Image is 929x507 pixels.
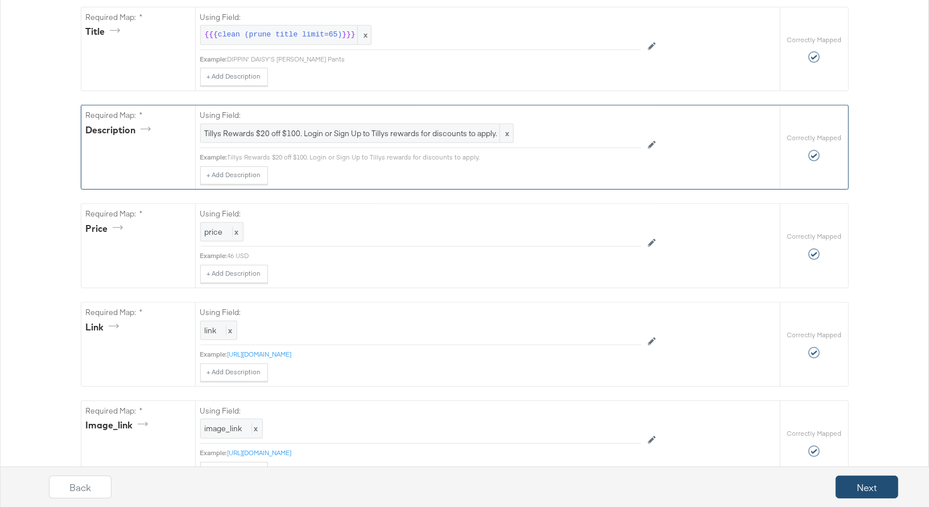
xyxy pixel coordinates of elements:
div: Example: [200,350,228,359]
span: x [251,423,258,434]
div: Tillys Rewards $20 off $100. Login or Sign Up to Tillys rewards for discounts to apply. [228,153,641,162]
div: image_link [86,419,152,432]
span: clean (prune title limit=65) [218,30,342,40]
label: Correctly Mapped [787,133,841,142]
label: Correctly Mapped [787,35,841,44]
button: + Add Description [200,265,268,283]
label: Correctly Mapped [787,330,841,340]
label: Required Map: * [86,406,191,416]
label: Using Field: [200,12,641,23]
label: Correctly Mapped [787,429,841,438]
span: x [232,227,239,237]
button: + Add Description [200,363,268,382]
label: Using Field: [200,110,641,121]
label: Required Map: * [86,12,191,23]
label: Required Map: * [86,110,191,121]
label: Required Map: * [86,307,191,318]
button: + Add Description [200,68,268,86]
div: Example: [200,448,228,457]
div: Example: [200,55,228,64]
div: Example: [200,153,228,162]
span: Tillys Rewards $20 off $100. Login or Sign Up to Tillys rewards for discounts to apply. [205,128,509,139]
span: {{{ [205,30,218,40]
div: Example: [200,251,228,260]
div: link [86,321,123,334]
a: [URL][DOMAIN_NAME] [228,448,292,457]
span: image_link [205,423,242,434]
span: x [226,325,233,336]
div: 46 USD [228,251,641,260]
span: }}} [342,30,355,40]
div: price [86,222,127,235]
span: x [499,124,513,143]
label: Using Field: [200,208,641,219]
button: Next [836,476,898,498]
div: DIPPIN' DAISY'S [PERSON_NAME] Pants [228,55,641,64]
button: + Add Description [200,166,268,185]
label: Using Field: [200,406,641,416]
span: link [205,325,217,336]
a: [URL][DOMAIN_NAME] [228,350,292,358]
label: Using Field: [200,307,641,318]
label: Correctly Mapped [787,232,841,241]
button: Back [49,476,112,498]
div: description [86,124,155,137]
label: Required Map: * [86,208,191,219]
span: x [357,26,371,44]
span: price [205,227,223,237]
div: title [86,25,124,38]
